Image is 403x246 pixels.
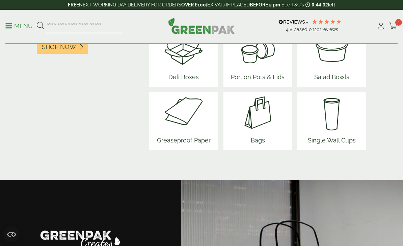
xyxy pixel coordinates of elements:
strong: BEFORE 2 pm [250,2,280,7]
img: PortionPots.svg [228,29,287,70]
a: Shop Now [37,40,88,54]
span: Salad Bowls [312,70,352,87]
a: 4 [389,21,398,31]
span: reviews [322,27,338,32]
a: Portion Pots & Lids [228,29,287,87]
img: Deli_box.svg [163,29,204,70]
img: plain-soda-cup.svg [305,92,358,133]
a: Greaseproof Paper [154,92,213,150]
i: Cart [389,23,398,29]
img: Greaseproof_paper.svg [154,92,213,133]
span: Shop Now [42,43,76,51]
span: Deli Boxes [163,70,204,87]
div: 4.79 Stars [312,19,342,25]
img: SoupNsalad_bowls.svg [312,29,352,70]
span: Portion Pots & Lids [228,70,287,87]
span: Single Wall Cups [305,133,358,150]
a: See T&C's [281,2,304,7]
p: Menu [5,22,33,30]
span: left [328,2,335,7]
strong: OVER £100 [181,2,206,7]
strong: FREE [68,2,79,7]
span: 201 [314,27,322,32]
a: Deli Boxes [163,29,204,87]
a: Bags [238,92,278,150]
a: Single Wall Cups [305,92,358,150]
a: Menu [5,22,33,29]
span: 4 [395,19,402,26]
a: Salad Bowls [312,29,352,87]
img: GreenPak Supplies [168,18,235,34]
i: My Account [377,23,385,29]
button: Open CMP widget [3,226,20,243]
span: 4.8 [286,27,294,32]
span: Bags [238,133,278,150]
span: Greaseproof Paper [154,133,213,150]
img: Paper_carriers.svg [238,92,278,133]
span: Based on [294,27,314,32]
img: REVIEWS.io [278,20,308,24]
span: 0:44:32 [312,2,328,7]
